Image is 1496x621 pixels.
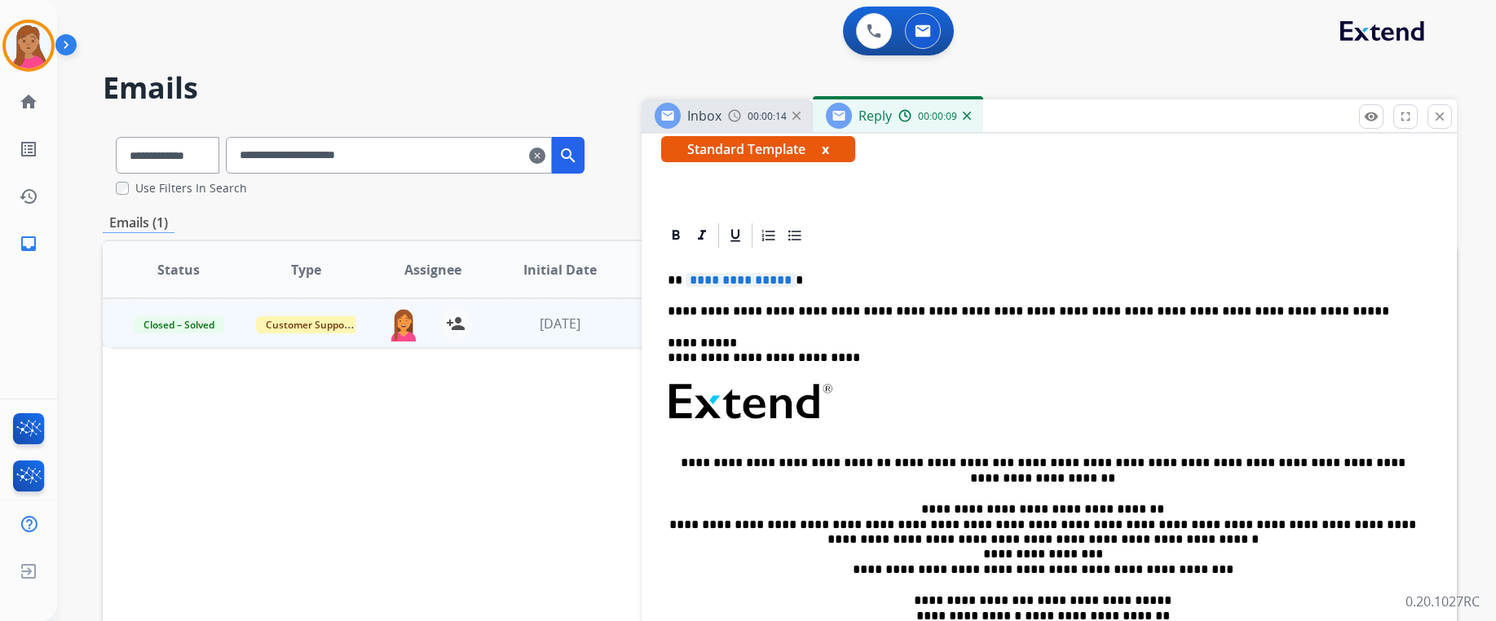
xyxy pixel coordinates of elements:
[256,316,362,333] span: Customer Support
[690,223,714,248] div: Italic
[135,180,247,196] label: Use Filters In Search
[748,110,787,123] span: 00:00:14
[523,260,597,280] span: Initial Date
[19,92,38,112] mat-icon: home
[918,110,957,123] span: 00:00:09
[446,314,466,333] mat-icon: person_add
[19,139,38,159] mat-icon: list_alt
[6,23,51,68] img: avatar
[558,146,578,165] mat-icon: search
[664,223,688,248] div: Bold
[1406,592,1480,611] p: 0.20.1027RC
[404,260,461,280] span: Assignee
[1398,109,1413,124] mat-icon: fullscreen
[687,107,722,125] span: Inbox
[103,72,1457,104] h2: Emails
[291,260,321,280] span: Type
[1364,109,1379,124] mat-icon: remove_red_eye
[387,307,420,341] img: agent-avatar
[637,250,704,289] span: Updated Date
[661,136,855,162] span: Standard Template
[157,260,200,280] span: Status
[858,107,892,125] span: Reply
[822,139,829,159] button: x
[103,213,174,233] p: Emails (1)
[19,187,38,206] mat-icon: history
[134,316,224,333] span: Closed – Solved
[540,315,580,333] span: [DATE]
[529,146,545,165] mat-icon: clear
[1432,109,1447,124] mat-icon: close
[723,223,748,248] div: Underline
[19,234,38,253] mat-icon: inbox
[757,223,781,248] div: Ordered List
[783,223,807,248] div: Bullet List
